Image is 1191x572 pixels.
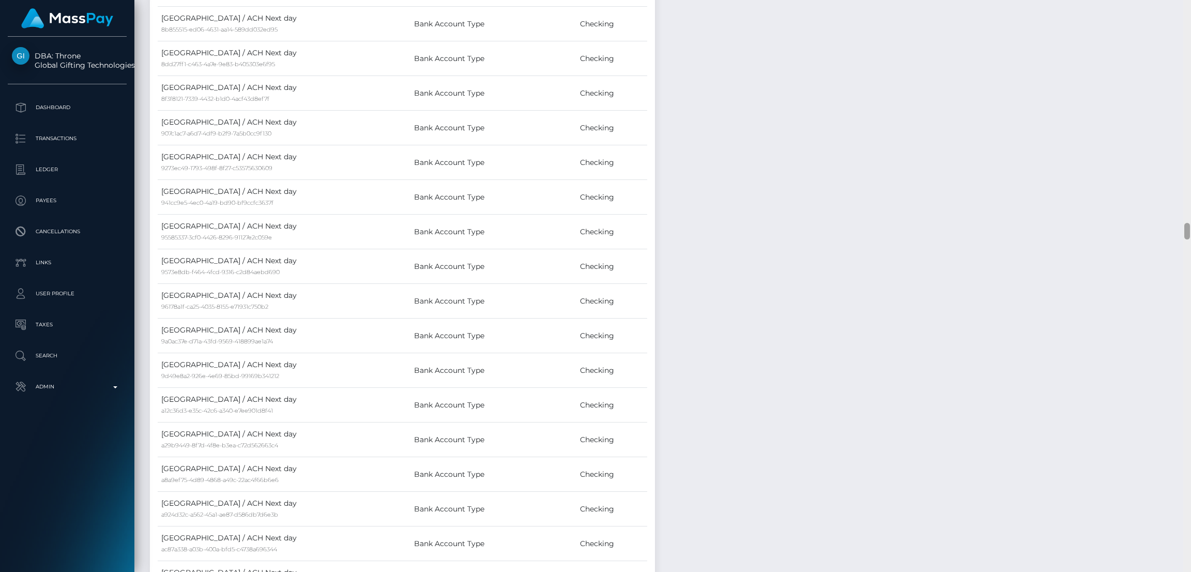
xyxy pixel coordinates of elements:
[410,492,576,526] td: Bank Account Type
[576,180,647,215] td: Checking
[161,303,268,310] small: 96178a1f-ca25-4035-8155-e71931c750b2
[161,26,278,33] small: 8b855515-ed06-4631-aa14-589dd032ed95
[410,423,576,457] td: Bank Account Type
[158,7,410,41] td: [GEOGRAPHIC_DATA] / ACH Next day
[12,131,123,146] p: Transactions
[158,145,410,180] td: [GEOGRAPHIC_DATA] / ACH Next day
[161,130,271,137] small: 907c1ac7-a6d7-4df9-b2f9-7a5b0cc9f130
[576,41,647,76] td: Checking
[576,319,647,353] td: Checking
[8,312,127,338] a: Taxes
[8,95,127,121] a: Dashboard
[161,199,273,206] small: 941cc9e5-4ec0-4a19-bd90-bf9ccfc3637f
[410,145,576,180] td: Bank Account Type
[576,145,647,180] td: Checking
[12,286,123,302] p: User Profile
[410,284,576,319] td: Bank Account Type
[8,126,127,152] a: Transactions
[576,215,647,249] td: Checking
[410,388,576,423] td: Bank Account Type
[8,188,127,214] a: Payees
[161,61,275,68] small: 8dd27ff1-c463-4a7e-9e83-b405303e6f95
[410,180,576,215] td: Bank Account Type
[12,348,123,364] p: Search
[161,164,272,172] small: 9273ec49-1793-498f-8f27-c53575630609
[8,250,127,276] a: Links
[576,388,647,423] td: Checking
[158,353,410,388] td: [GEOGRAPHIC_DATA] / ACH Next day
[8,343,127,369] a: Search
[161,511,278,518] small: a924d32c-a562-45a1-ae87-d586db7d6e3b
[161,338,273,345] small: 9a0ac37e-d71a-43fd-9569-418899ae1a74
[576,492,647,526] td: Checking
[158,492,410,526] td: [GEOGRAPHIC_DATA] / ACH Next day
[158,457,410,492] td: [GEOGRAPHIC_DATA] / ACH Next day
[158,111,410,145] td: [GEOGRAPHIC_DATA] / ACH Next day
[12,162,123,177] p: Ledger
[161,95,269,102] small: 8f3f8121-7339-4432-b1d0-4acf43d8ef7f
[410,41,576,76] td: Bank Account Type
[8,51,127,70] span: DBA: Throne Global Gifting Technologies Inc
[576,249,647,284] td: Checking
[158,76,410,111] td: [GEOGRAPHIC_DATA] / ACH Next day
[158,284,410,319] td: [GEOGRAPHIC_DATA] / ACH Next day
[158,319,410,353] td: [GEOGRAPHIC_DATA] / ACH Next day
[12,255,123,270] p: Links
[12,224,123,239] p: Cancellations
[161,546,277,553] small: ac87a338-a03b-400a-bfd5-c4738a696344
[576,284,647,319] td: Checking
[576,423,647,457] td: Checking
[158,526,410,561] td: [GEOGRAPHIC_DATA] / ACH Next day
[410,526,576,561] td: Bank Account Type
[576,7,647,41] td: Checking
[12,47,29,65] img: Global Gifting Technologies Inc
[158,180,410,215] td: [GEOGRAPHIC_DATA] / ACH Next day
[410,319,576,353] td: Bank Account Type
[410,76,576,111] td: Bank Account Type
[410,249,576,284] td: Bank Account Type
[158,423,410,457] td: [GEOGRAPHIC_DATA] / ACH Next day
[12,100,123,115] p: Dashboard
[158,388,410,423] td: [GEOGRAPHIC_DATA] / ACH Next day
[158,215,410,249] td: [GEOGRAPHIC_DATA] / ACH Next day
[161,442,278,449] small: a29b9449-8f7d-4f8e-b3ea-c72d562663c4
[576,111,647,145] td: Checking
[161,476,279,484] small: a8a9ef75-4d89-4868-a49c-22ac4f66b6e6
[12,379,123,395] p: Admin
[161,234,272,241] small: 95585337-3cf0-4426-8296-91127e2c059e
[8,219,127,245] a: Cancellations
[576,526,647,561] td: Checking
[12,193,123,208] p: Payees
[410,353,576,388] td: Bank Account Type
[8,374,127,400] a: Admin
[158,249,410,284] td: [GEOGRAPHIC_DATA] / ACH Next day
[12,317,123,333] p: Taxes
[410,7,576,41] td: Bank Account Type
[410,215,576,249] td: Bank Account Type
[8,157,127,183] a: Ledger
[161,407,273,414] small: a12c36d3-e35c-42c6-a340-e7ee901d8f41
[576,76,647,111] td: Checking
[8,281,127,307] a: User Profile
[576,353,647,388] td: Checking
[576,457,647,492] td: Checking
[161,372,279,380] small: 9d49e8a2-926e-4e69-85bd-99169b341212
[21,8,113,28] img: MassPay Logo
[158,41,410,76] td: [GEOGRAPHIC_DATA] / ACH Next day
[161,268,280,276] small: 9573e8db-f464-4fcd-9316-c2d84aebd690
[410,457,576,492] td: Bank Account Type
[410,111,576,145] td: Bank Account Type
